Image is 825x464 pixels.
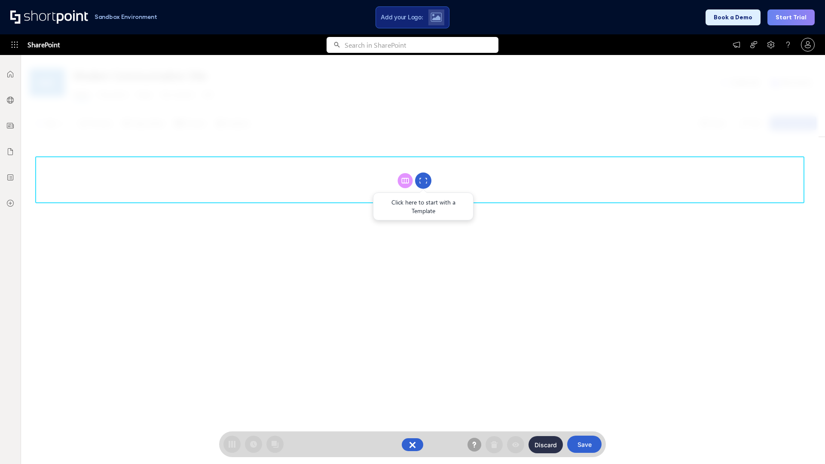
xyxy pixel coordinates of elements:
[706,9,761,25] button: Book a Demo
[27,34,60,55] span: SharePoint
[95,15,157,19] h1: Sandbox Environment
[345,37,498,53] input: Search in SharePoint
[782,423,825,464] iframe: Chat Widget
[381,13,423,21] span: Add your Logo:
[567,436,602,453] button: Save
[529,436,563,453] button: Discard
[767,9,815,25] button: Start Trial
[431,12,442,22] img: Upload logo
